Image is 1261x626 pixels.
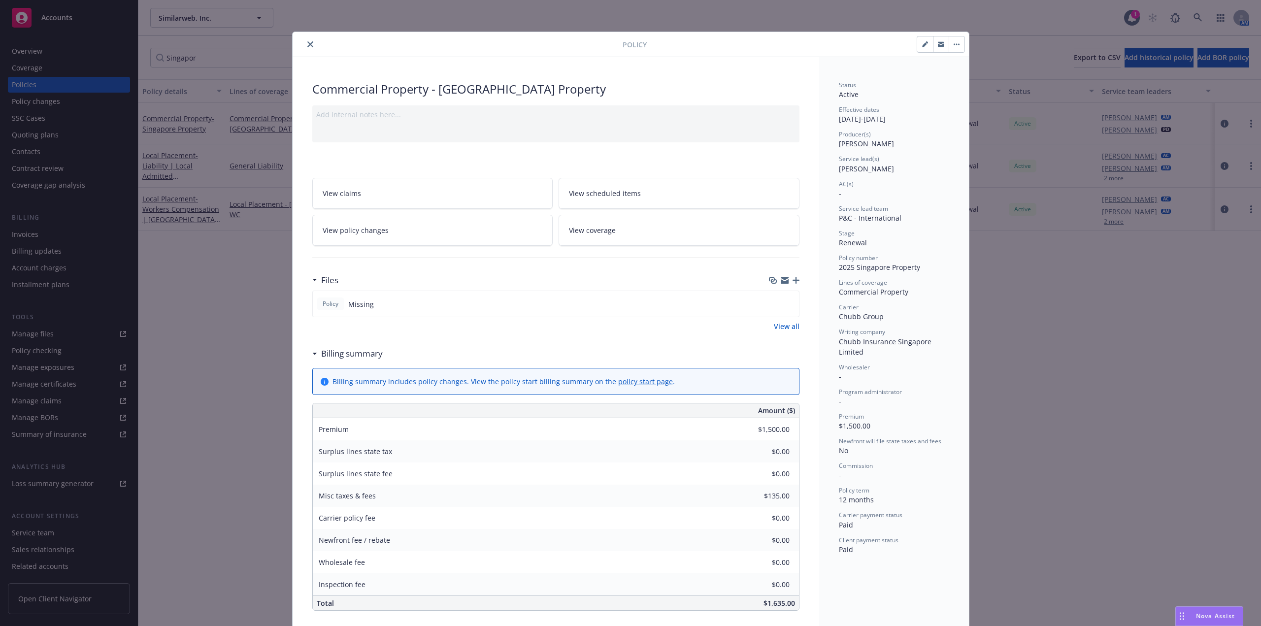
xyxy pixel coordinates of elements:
span: Policy number [839,254,878,262]
a: policy start page [618,377,673,386]
span: View claims [323,188,361,198]
span: Policy [321,299,340,308]
span: Status [839,81,856,89]
input: 0.00 [731,577,796,592]
span: Surplus lines state fee [319,469,393,478]
input: 0.00 [731,511,796,526]
span: Chubb Insurance Singapore Limited [839,337,933,357]
span: Client payment status [839,536,898,544]
span: Commission [839,461,873,470]
span: Surplus lines state tax [319,447,392,456]
span: $1,500.00 [839,421,870,430]
a: View coverage [559,215,799,246]
span: [PERSON_NAME] [839,164,894,173]
input: 0.00 [731,489,796,503]
span: Carrier payment status [839,511,902,519]
span: View policy changes [323,225,389,235]
span: No [839,446,848,455]
span: Effective dates [839,105,879,114]
div: Billing summary [312,347,383,360]
span: Inspection fee [319,580,365,589]
h3: Files [321,274,338,287]
button: Nova Assist [1175,606,1243,626]
span: Carrier [839,303,859,311]
span: - [839,189,841,198]
span: P&C - International [839,213,901,223]
div: Billing summary includes policy changes. View the policy start billing summary on the . [332,376,675,387]
span: Policy term [839,486,869,494]
div: Commercial Property [839,287,949,297]
div: Drag to move [1176,607,1188,626]
span: Total [317,598,334,608]
h3: Billing summary [321,347,383,360]
span: Wholesale fee [319,558,365,567]
div: Add internal notes here... [316,109,796,120]
span: Chubb Group [839,312,884,321]
span: Producer(s) [839,130,871,138]
span: $1,635.00 [763,598,795,608]
span: 2025 Singapore Property [839,263,920,272]
span: Wholesaler [839,363,870,371]
span: Lines of coverage [839,278,887,287]
a: View policy changes [312,215,553,246]
span: Premium [319,425,349,434]
input: 0.00 [731,444,796,459]
span: View coverage [569,225,616,235]
span: Newfront will file state taxes and fees [839,437,941,445]
span: Program administrator [839,388,902,396]
span: Paid [839,520,853,529]
span: - [839,396,841,406]
span: - [839,372,841,381]
div: [DATE] - [DATE] [839,105,949,124]
span: Writing company [839,328,885,336]
span: 12 months [839,495,874,504]
span: Newfront fee / rebate [319,535,390,545]
span: [PERSON_NAME] [839,139,894,148]
span: Premium [839,412,864,421]
div: Commercial Property - [GEOGRAPHIC_DATA] Property [312,81,799,98]
input: 0.00 [731,533,796,548]
span: View scheduled items [569,188,641,198]
span: - [839,470,841,480]
span: Amount ($) [758,405,795,416]
span: Nova Assist [1196,612,1235,620]
span: Policy [623,39,647,50]
div: Files [312,274,338,287]
span: AC(s) [839,180,854,188]
a: View claims [312,178,553,209]
span: Service lead(s) [839,155,879,163]
span: Active [839,90,859,99]
input: 0.00 [731,555,796,570]
span: Renewal [839,238,867,247]
button: close [304,38,316,50]
span: Carrier policy fee [319,513,375,523]
input: 0.00 [731,422,796,437]
input: 0.00 [731,466,796,481]
span: Missing [348,299,374,309]
span: Misc taxes & fees [319,491,376,500]
a: View scheduled items [559,178,799,209]
span: Paid [839,545,853,554]
span: Service lead team [839,204,888,213]
span: Stage [839,229,855,237]
a: View all [774,321,799,331]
